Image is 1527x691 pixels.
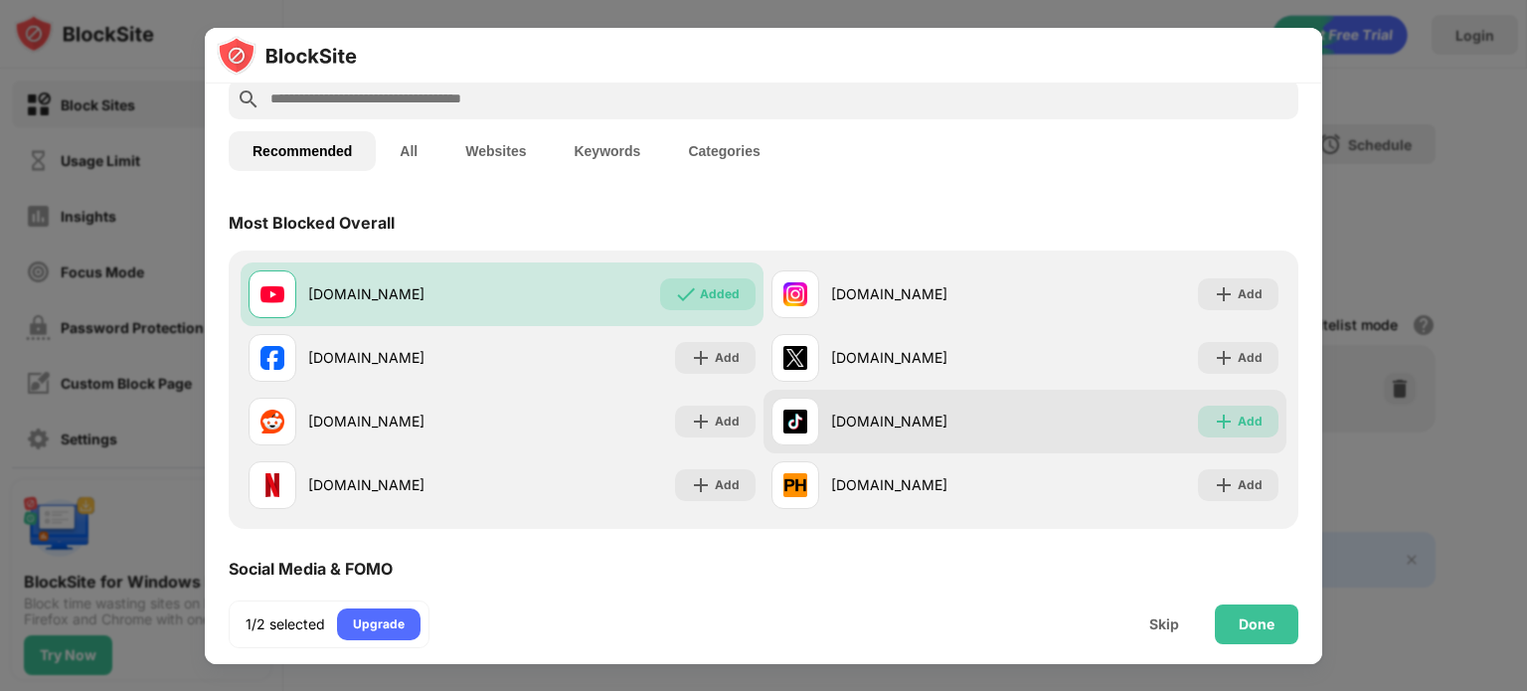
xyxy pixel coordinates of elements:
[260,473,284,497] img: favicons
[783,410,807,433] img: favicons
[715,475,740,495] div: Add
[229,213,395,233] div: Most Blocked Overall
[1238,475,1263,495] div: Add
[237,87,260,111] img: search.svg
[353,614,405,634] div: Upgrade
[376,131,441,171] button: All
[783,346,807,370] img: favicons
[260,282,284,306] img: favicons
[260,346,284,370] img: favicons
[229,559,393,579] div: Social Media & FOMO
[1238,412,1263,432] div: Add
[715,348,740,368] div: Add
[1238,284,1263,304] div: Add
[441,131,550,171] button: Websites
[308,474,502,495] div: [DOMAIN_NAME]
[1149,616,1179,632] div: Skip
[1238,348,1263,368] div: Add
[217,36,357,76] img: logo-blocksite.svg
[664,131,783,171] button: Categories
[550,131,664,171] button: Keywords
[246,614,325,634] div: 1/2 selected
[308,347,502,368] div: [DOMAIN_NAME]
[831,347,1025,368] div: [DOMAIN_NAME]
[783,473,807,497] img: favicons
[831,411,1025,432] div: [DOMAIN_NAME]
[308,283,502,304] div: [DOMAIN_NAME]
[831,283,1025,304] div: [DOMAIN_NAME]
[260,410,284,433] img: favicons
[308,411,502,432] div: [DOMAIN_NAME]
[1239,616,1274,632] div: Done
[715,412,740,432] div: Add
[783,282,807,306] img: favicons
[831,474,1025,495] div: [DOMAIN_NAME]
[700,284,740,304] div: Added
[229,131,376,171] button: Recommended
